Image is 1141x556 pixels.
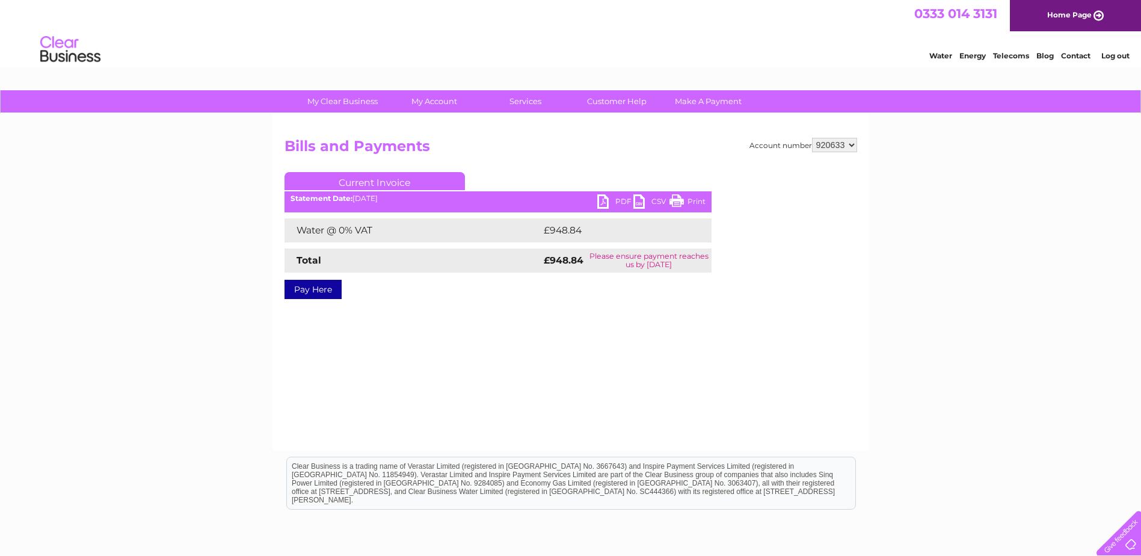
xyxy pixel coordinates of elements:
a: Contact [1061,51,1090,60]
img: logo.png [40,31,101,68]
strong: £948.84 [544,255,583,266]
a: Make A Payment [659,90,758,113]
a: PDF [597,194,633,212]
a: Customer Help [567,90,666,113]
a: CSV [633,194,669,212]
b: Statement Date: [291,194,352,203]
a: Log out [1101,51,1130,60]
a: Water [929,51,952,60]
a: My Account [384,90,484,113]
td: Water @ 0% VAT [284,218,541,242]
div: Clear Business is a trading name of Verastar Limited (registered in [GEOGRAPHIC_DATA] No. 3667643... [287,7,855,58]
div: Account number [749,138,857,152]
td: Please ensure payment reaches us by [DATE] [586,249,712,273]
a: Telecoms [993,51,1029,60]
div: [DATE] [284,194,712,203]
h2: Bills and Payments [284,138,857,161]
a: Pay Here [284,280,342,299]
a: Blog [1036,51,1054,60]
a: Energy [959,51,986,60]
a: Services [476,90,575,113]
a: My Clear Business [293,90,392,113]
strong: Total [297,255,321,266]
a: Print [669,194,706,212]
a: 0333 014 3131 [914,6,997,21]
a: Current Invoice [284,172,465,190]
td: £948.84 [541,218,691,242]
